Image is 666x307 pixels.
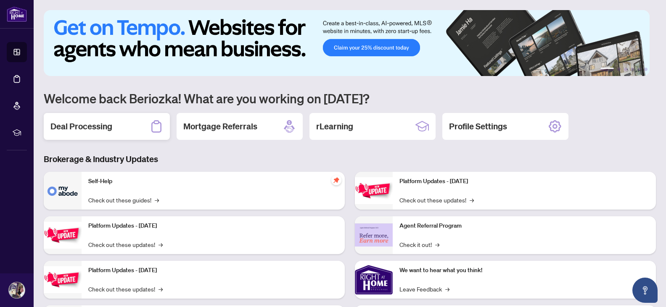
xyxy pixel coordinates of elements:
p: Platform Updates - [DATE] [399,177,649,186]
span: → [159,284,163,294]
span: → [445,284,449,294]
p: Self-Help [88,177,338,186]
img: Agent Referral Program [355,223,393,247]
a: Leave Feedback→ [399,284,449,294]
span: → [435,240,439,249]
span: → [159,240,163,249]
h1: Welcome back Beriozka! What are you working on [DATE]? [44,90,656,106]
a: Check it out!→ [399,240,439,249]
img: Platform Updates - September 16, 2025 [44,222,82,248]
h2: rLearning [316,121,353,132]
img: Self-Help [44,172,82,210]
h2: Mortgage Referrals [183,121,257,132]
img: logo [7,6,27,22]
button: 5 [637,68,641,71]
p: Platform Updates - [DATE] [88,221,338,231]
a: Check out these updates!→ [88,284,163,294]
button: 3 [624,68,627,71]
img: Platform Updates - June 23, 2025 [355,177,393,204]
p: We want to hear what you think! [399,266,649,275]
img: We want to hear what you think! [355,261,393,299]
button: 1 [600,68,614,71]
span: pushpin [331,175,341,185]
span: → [470,195,474,205]
p: Platform Updates - [DATE] [88,266,338,275]
span: → [155,195,159,205]
button: 6 [644,68,647,71]
img: Slide 0 [44,10,650,76]
h3: Brokerage & Industry Updates [44,153,656,165]
img: Platform Updates - July 21, 2025 [44,266,82,293]
img: Profile Icon [9,282,25,298]
a: Check out these updates!→ [88,240,163,249]
button: Open asap [632,278,658,303]
button: 4 [631,68,634,71]
a: Check out these updates!→ [399,195,474,205]
a: Check out these guides!→ [88,195,159,205]
h2: Profile Settings [449,121,507,132]
h2: Deal Processing [50,121,112,132]
button: 2 [617,68,621,71]
p: Agent Referral Program [399,221,649,231]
